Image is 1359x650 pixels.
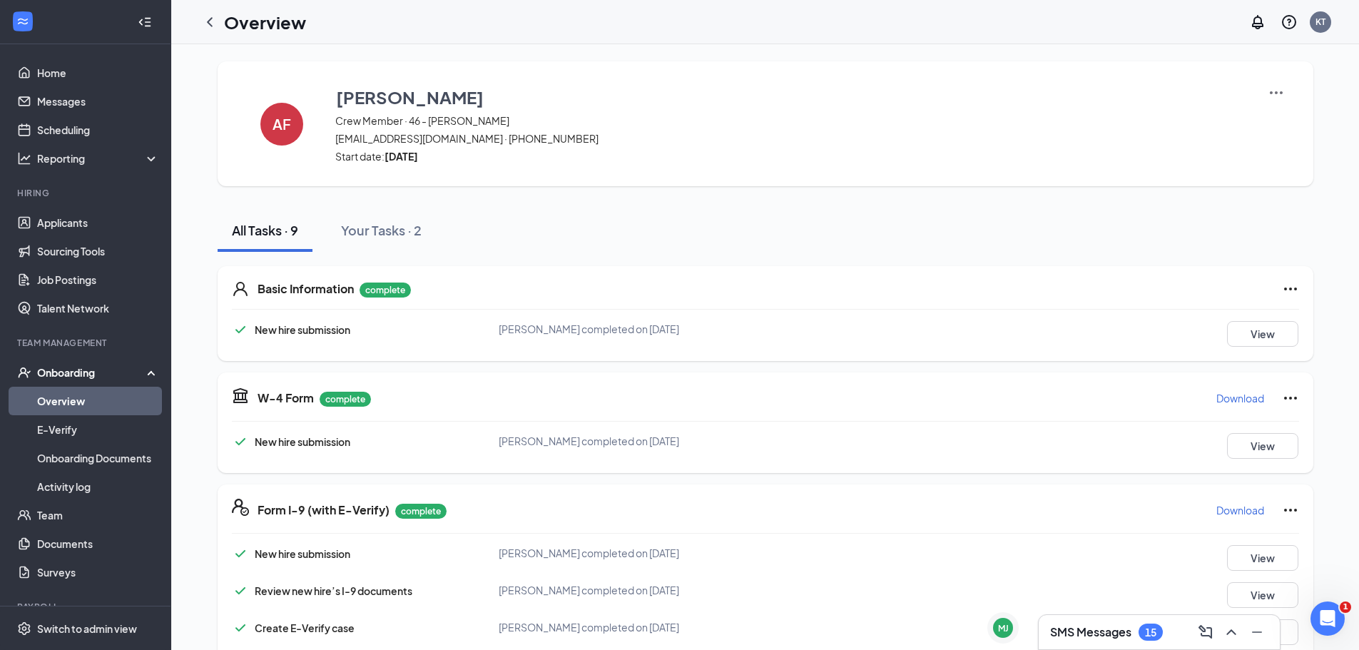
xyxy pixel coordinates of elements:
svg: Checkmark [232,619,249,636]
button: ChevronUp [1220,621,1243,644]
iframe: Intercom live chat [1310,601,1345,636]
a: Sourcing Tools [37,237,159,265]
div: Team Management [17,337,156,349]
svg: WorkstreamLogo [16,14,30,29]
p: Download [1216,503,1264,517]
div: KT [1315,16,1325,28]
a: Overview [37,387,159,415]
button: Minimize [1246,621,1268,644]
h5: W-4 Form [258,390,314,406]
button: ComposeMessage [1194,621,1217,644]
span: [PERSON_NAME] completed on [DATE] [499,584,679,596]
svg: Checkmark [232,321,249,338]
div: Reporting [37,151,160,166]
p: complete [360,283,411,298]
span: [PERSON_NAME] completed on [DATE] [499,621,679,634]
svg: Checkmark [232,545,249,562]
svg: TaxGovernmentIcon [232,387,249,404]
button: View [1227,321,1298,347]
span: New hire submission [255,323,350,336]
button: View [1227,545,1298,571]
button: Download [1216,499,1265,522]
div: 15 [1145,626,1156,639]
a: Documents [37,529,159,558]
h5: Form I-9 (with E-Verify) [258,502,390,518]
svg: Ellipses [1282,502,1299,519]
p: complete [320,392,371,407]
span: Create E-Verify case [255,621,355,634]
a: Activity log [37,472,159,501]
a: Messages [37,87,159,116]
svg: UserCheck [17,365,31,380]
h3: SMS Messages [1050,624,1131,640]
a: Applicants [37,208,159,237]
span: 1 [1340,601,1351,613]
a: Team [37,501,159,529]
svg: Checkmark [232,433,249,450]
div: All Tasks · 9 [232,221,298,239]
svg: QuestionInfo [1281,14,1298,31]
svg: Settings [17,621,31,636]
span: New hire submission [255,435,350,448]
a: Surveys [37,558,159,586]
button: View [1227,433,1298,459]
svg: ChevronLeft [201,14,218,31]
p: complete [395,504,447,519]
button: [PERSON_NAME] [335,84,1250,110]
svg: Ellipses [1282,280,1299,298]
span: [PERSON_NAME] completed on [DATE] [499,323,679,335]
span: New hire submission [255,547,350,560]
button: AF [246,84,317,163]
a: Onboarding Documents [37,444,159,472]
span: Crew Member · 46 - [PERSON_NAME] [335,113,1250,128]
svg: User [232,280,249,298]
span: Review new hire’s I-9 documents [255,584,412,597]
svg: ChevronUp [1223,624,1240,641]
strong: [DATE] [385,150,418,163]
svg: Checkmark [232,582,249,599]
a: Talent Network [37,294,159,323]
h4: AF [273,119,291,129]
button: View [1227,582,1298,608]
svg: Notifications [1249,14,1266,31]
a: Home [37,59,159,87]
h5: Basic Information [258,281,354,297]
span: [PERSON_NAME] completed on [DATE] [499,547,679,559]
h3: [PERSON_NAME] [336,85,484,109]
svg: Analysis [17,151,31,166]
button: Download [1216,387,1265,410]
div: Switch to admin view [37,621,137,636]
span: [EMAIL_ADDRESS][DOMAIN_NAME] · [PHONE_NUMBER] [335,131,1250,146]
img: More Actions [1268,84,1285,101]
div: Payroll [17,601,156,613]
div: Hiring [17,187,156,199]
p: Download [1216,391,1264,405]
svg: FormI9EVerifyIcon [232,499,249,516]
svg: Collapse [138,15,152,29]
div: Your Tasks · 2 [341,221,422,239]
a: Scheduling [37,116,159,144]
div: MJ [998,622,1009,634]
svg: Ellipses [1282,390,1299,407]
a: E-Verify [37,415,159,444]
svg: Minimize [1248,624,1266,641]
h1: Overview [224,10,306,34]
span: Start date: [335,149,1250,163]
span: [PERSON_NAME] completed on [DATE] [499,435,679,447]
div: Onboarding [37,365,147,380]
a: Job Postings [37,265,159,294]
svg: ComposeMessage [1197,624,1214,641]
